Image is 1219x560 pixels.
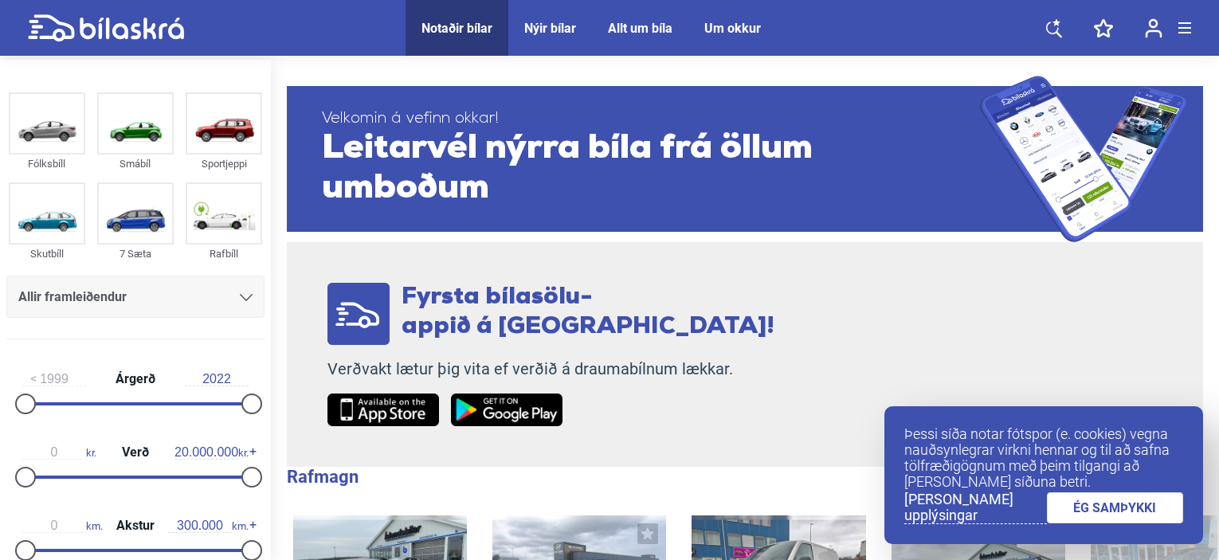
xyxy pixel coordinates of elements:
span: Velkomin á vefinn okkar! [322,109,980,129]
a: Notaðir bílar [421,21,492,36]
div: 7 Sæta [97,245,174,263]
span: kr. [174,445,249,460]
a: Nýir bílar [524,21,576,36]
div: Rafbíll [186,245,262,263]
span: kr. [22,445,96,460]
span: Verð [118,446,153,459]
a: Um okkur [704,21,761,36]
div: Fólksbíll [9,155,85,173]
a: [PERSON_NAME] upplýsingar [904,491,1047,524]
span: km. [22,519,103,533]
img: user-login.svg [1145,18,1162,38]
div: Smábíl [97,155,174,173]
div: Sportjeppi [186,155,262,173]
span: Leitarvél nýrra bíla frá öllum umboðum [322,129,980,209]
span: Akstur [112,519,159,532]
span: km. [168,519,249,533]
b: Rafmagn [287,467,359,487]
p: Þessi síða notar fótspor (e. cookies) vegna nauðsynlegrar virkni hennar og til að safna tölfræðig... [904,426,1183,490]
span: Fyrsta bílasölu- appið á [GEOGRAPHIC_DATA]! [402,285,774,339]
a: Allt um bíla [608,21,672,36]
a: Velkomin á vefinn okkar!Leitarvél nýrra bíla frá öllum umboðum [287,76,1203,242]
div: Skutbíll [9,245,85,263]
a: ÉG SAMÞYKKI [1047,492,1184,523]
p: Verðvakt lætur þig vita ef verðið á draumabílnum lækkar. [327,359,774,379]
span: Allir framleiðendur [18,286,127,308]
span: Árgerð [112,373,159,386]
